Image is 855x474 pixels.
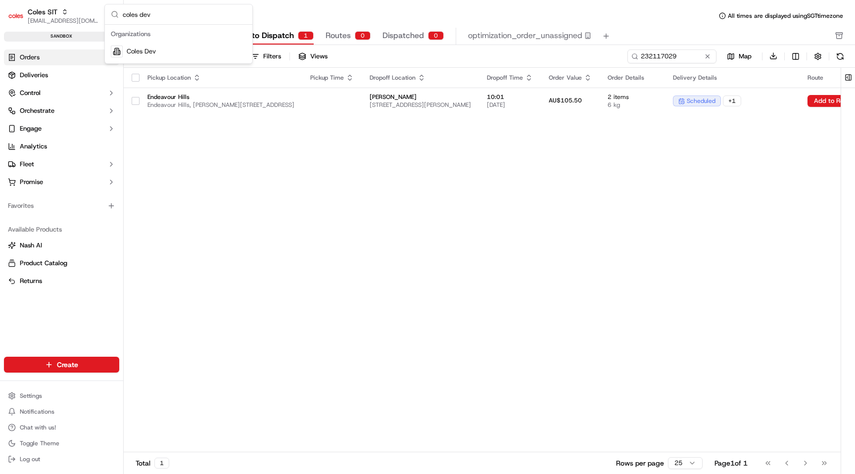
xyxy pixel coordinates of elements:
span: Promise [20,178,43,187]
input: Type to search [627,49,716,63]
button: Filters [247,49,285,63]
button: Chat with us! [4,421,119,434]
div: Dropoff Location [370,74,471,82]
span: Control [20,89,41,97]
div: 0 [355,31,371,40]
span: Map [739,52,752,61]
div: 📗 [10,144,18,152]
button: Nash AI [4,237,119,253]
button: [EMAIL_ADDRESS][DOMAIN_NAME] [28,17,98,25]
span: 6 kg [608,101,657,109]
button: Engage [4,121,119,137]
span: Orchestrate [20,106,54,115]
div: 1 [154,458,169,469]
div: We're available if you need us! [34,104,125,112]
button: Log out [4,452,119,466]
a: Powered byPylon [70,167,120,175]
a: 📗Knowledge Base [6,140,80,157]
a: Returns [8,277,115,285]
button: Start new chat [168,97,180,109]
span: API Documentation [94,143,159,153]
span: AU$105.50 [549,96,582,104]
button: Toggle Theme [4,436,119,450]
span: Views [310,52,328,61]
span: Returns [20,277,42,285]
button: Returns [4,273,119,289]
p: Rows per page [616,458,664,468]
span: Ready to Dispatch [226,30,294,42]
span: scheduled [687,97,715,105]
img: Coles SIT [8,8,24,24]
input: Got a question? Start typing here... [26,64,178,74]
div: Pickup Location [147,74,294,82]
div: 💻 [84,144,92,152]
a: Nash AI [8,241,115,250]
img: Nash [10,10,30,30]
span: 2 items [608,93,657,101]
button: Create [4,357,119,373]
span: Endeavour Hills, [PERSON_NAME][STREET_ADDRESS] [147,101,294,109]
button: Settings [4,389,119,403]
button: Map [720,50,758,62]
span: Toggle Theme [20,439,59,447]
div: Suggestions [105,25,252,63]
span: Fleet [20,160,34,169]
p: Welcome 👋 [10,40,180,55]
span: Product Catalog [20,259,67,268]
div: sandbox [4,32,119,42]
button: Promise [4,174,119,190]
span: Chat with us! [20,424,56,431]
input: Search... [123,4,246,24]
span: Endeavour Hills [147,93,294,101]
a: Orders [4,49,119,65]
div: + 1 [723,95,741,106]
div: Start new chat [34,95,162,104]
button: Refresh [833,49,847,63]
div: Order Value [549,74,592,82]
button: Control [4,85,119,101]
div: 1 [298,31,314,40]
span: Routes [326,30,351,42]
span: Deliveries [20,71,48,80]
div: Page 1 of 1 [714,458,748,468]
div: Delivery Details [673,74,792,82]
span: Pylon [98,168,120,175]
div: Filters [263,52,281,61]
button: Product Catalog [4,255,119,271]
span: Log out [20,455,40,463]
div: Pickup Time [310,74,354,82]
span: All times are displayed using SGT timezone [728,12,843,20]
button: Fleet [4,156,119,172]
button: Notifications [4,405,119,419]
span: [PERSON_NAME] [370,93,471,101]
span: Engage [20,124,42,133]
div: Order Details [608,74,657,82]
span: Nash AI [20,241,42,250]
button: Coles SIT [28,7,57,17]
span: Notifications [20,408,54,416]
div: Favorites [4,198,119,214]
span: [DATE] [487,101,533,109]
a: Product Catalog [8,259,115,268]
div: 0 [428,31,444,40]
span: Coles Dev [127,47,156,56]
span: Settings [20,392,42,400]
span: [STREET_ADDRESS][PERSON_NAME] [370,101,471,109]
button: Orchestrate [4,103,119,119]
span: Knowledge Base [20,143,76,153]
span: Analytics [20,142,47,151]
a: Deliveries [4,67,119,83]
span: Create [57,360,78,370]
span: optimization_order_unassigned [468,30,582,42]
a: Analytics [4,139,119,154]
span: 10:01 [487,93,533,101]
button: Views [294,49,332,63]
div: Available Products [4,222,119,237]
img: 1736555255976-a54dd68f-1ca7-489b-9aae-adbdc363a1c4 [10,95,28,112]
button: Coles SITColes SIT[EMAIL_ADDRESS][DOMAIN_NAME] [4,4,102,28]
div: Dropoff Time [487,74,533,82]
span: Dispatched [382,30,424,42]
span: Orders [20,53,40,62]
